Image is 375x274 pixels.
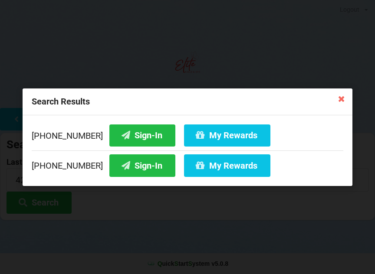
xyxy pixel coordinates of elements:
button: Sign-In [109,124,175,146]
div: [PHONE_NUMBER] [32,124,343,150]
div: [PHONE_NUMBER] [32,150,343,176]
button: My Rewards [184,154,270,176]
button: My Rewards [184,124,270,146]
button: Sign-In [109,154,175,176]
div: Search Results [23,88,352,115]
